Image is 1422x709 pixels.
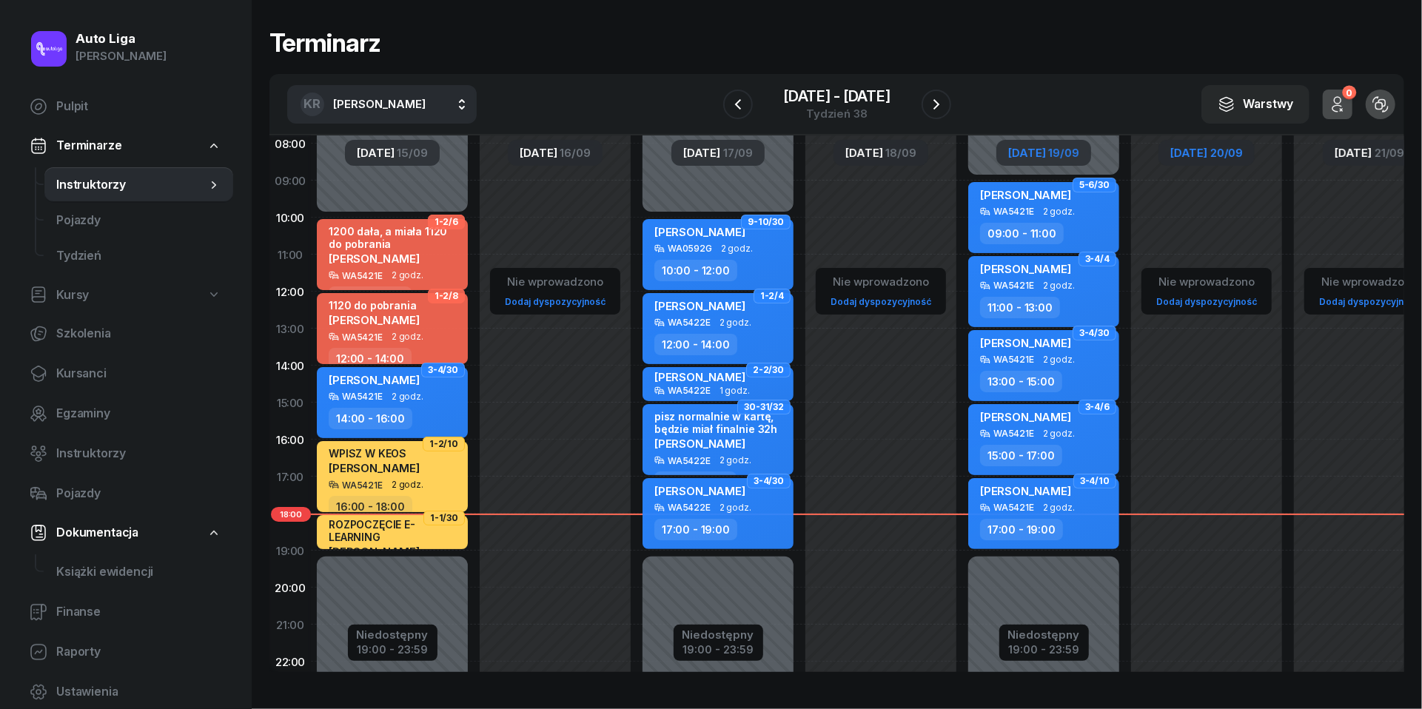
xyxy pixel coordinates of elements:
span: [PERSON_NAME] [980,262,1071,276]
div: WA5421E [993,280,1034,290]
a: Dokumentacja [18,516,233,550]
a: Raporty [18,634,233,670]
div: 09:00 [269,162,311,199]
button: KR[PERSON_NAME] [287,85,477,124]
div: Tydzień 38 [783,108,891,119]
button: Nie wprowadzonoDodaj dyspozycyjność [1150,269,1263,313]
span: [PERSON_NAME] [654,437,745,451]
div: 16:00 [269,421,311,458]
span: 16/09 [560,147,590,158]
span: 2 godz. [1043,354,1075,365]
div: 21:00 [269,606,311,643]
div: 12:00 - 14:00 [654,334,737,355]
div: Niedostępny [357,629,429,640]
button: Nie wprowadzonoDodaj dyspozycyjność [825,269,937,313]
span: Raporty [56,642,221,662]
span: 3-4/30 [428,369,458,372]
div: 15:00 - 17:00 [654,471,737,493]
div: WA5421E [993,503,1034,512]
div: 14:00 [269,347,311,384]
span: 1-2/8 [435,295,458,298]
div: 11:00 [269,236,311,273]
div: 10:00 - 12:00 [654,260,737,281]
span: [PERSON_NAME] [980,484,1071,498]
span: 2 godz. [720,503,751,513]
div: 13:00 - 15:00 [980,371,1062,392]
div: WPISZ W KEOS [329,447,420,460]
span: 9-10/30 [748,221,784,224]
span: 2 godz. [1043,206,1075,217]
div: 19:00 - 23:59 [357,640,429,656]
span: [PERSON_NAME] [329,313,420,327]
a: Pojazdy [44,203,233,238]
span: 2 godz. [392,392,423,402]
span: 1-2/10 [429,443,458,446]
div: WA5421E [342,480,383,490]
a: Pojazdy [18,476,233,511]
span: [PERSON_NAME] [980,410,1071,424]
div: WA5422E [668,456,711,466]
button: Niedostępny19:00 - 23:59 [357,626,429,659]
span: 2-2/30 [753,369,784,372]
a: Finanse [18,594,233,630]
span: Terminarze [56,136,121,155]
div: 22:00 [269,643,311,680]
span: Instruktorzy [56,175,207,195]
span: [PERSON_NAME] [654,370,745,384]
a: Książki ewidencji [44,554,233,590]
div: 12:00 [269,273,311,310]
div: 09:00 - 11:00 [980,223,1064,244]
div: WA5421E [342,392,383,401]
div: 17:00 [269,458,311,495]
span: 2 godz. [1043,503,1075,513]
div: 1200 dała, a miała 1120 do pobrania [329,225,459,250]
div: 17:00 - 19:00 [980,519,1063,540]
button: Nie wprowadzonoDodaj dyspozycyjność [499,269,611,313]
a: Kursy [18,278,233,312]
span: 3-4/10 [1080,480,1110,483]
span: - [834,89,840,104]
span: 20/09 [1210,147,1243,158]
span: [PERSON_NAME] [333,97,426,111]
span: 1-2/6 [435,221,458,224]
div: Nie wprowadzono [499,272,611,292]
span: Finanse [56,602,221,622]
div: Niedostępny [1008,629,1080,640]
span: [PERSON_NAME] [980,188,1071,202]
span: 3-4/6 [1085,406,1110,409]
span: [PERSON_NAME] [980,336,1071,350]
div: 19:00 - 23:59 [683,640,754,656]
span: 18:00 [271,507,311,522]
div: WA5422E [668,386,711,395]
div: 15:00 [269,384,311,421]
div: Nie wprowadzono [825,272,937,292]
div: WA0592G [668,243,712,253]
a: Terminarze [18,129,233,163]
span: 2 godz. [721,243,753,254]
div: WA5422E [668,317,711,327]
span: 2 godz. [392,480,423,490]
span: 2 godz. [1043,280,1075,291]
span: 17/09 [723,147,753,158]
span: 3-4/30 [754,480,784,483]
div: 19:00 - 23:59 [1008,640,1080,656]
span: Pulpit [56,97,221,116]
span: Szkolenia [56,324,221,343]
div: [PERSON_NAME] [76,47,167,66]
div: 10:00 - 12:00 [329,286,412,308]
span: Instruktorzy [56,444,221,463]
div: WA5421E [342,271,383,280]
span: 2 godz. [1043,429,1075,439]
div: Nie wprowadzono [1150,272,1263,292]
span: [PERSON_NAME] [654,484,745,498]
div: 14:00 - 16:00 [329,408,412,429]
span: Kursy [56,286,89,305]
span: 5-6/30 [1079,184,1110,187]
a: Kursanci [18,356,233,392]
div: 13:00 [269,310,311,347]
span: [DATE] [1008,147,1045,158]
div: WA5421E [342,332,383,342]
span: 3-4/4 [1085,258,1110,261]
span: 1-2/4 [760,295,784,298]
div: [DATE] [DATE] [783,89,891,104]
